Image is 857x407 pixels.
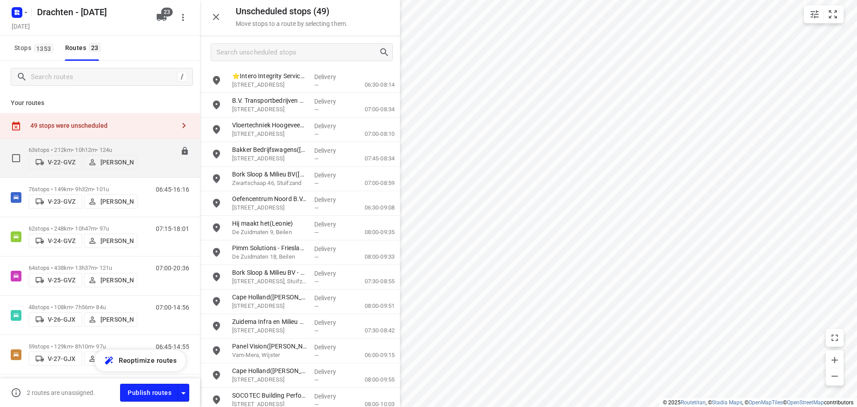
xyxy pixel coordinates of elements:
p: Delivery [314,195,347,204]
button: V-25-GVZ [29,273,82,287]
span: 23 [89,43,101,52]
button: [PERSON_NAME] [84,273,137,287]
p: Delivery [314,269,347,278]
p: 07:15-18:01 [156,225,189,232]
button: V-22-GVZ [29,155,82,169]
a: OpenStreetMap [787,399,824,406]
p: Bork Sloop & Milieu BV - Drijberseweg(Sarah van Heugten) [232,268,307,277]
button: [PERSON_NAME] [84,194,137,209]
span: — [314,229,319,236]
button: [PERSON_NAME] [84,352,137,366]
p: V-25-GVZ [48,277,75,284]
p: Bork Sloop & Milieu BV([PERSON_NAME]) [232,170,307,179]
p: 07:45-08:34 [350,154,395,163]
p: 08:00-09:35 [350,228,395,237]
p: [PERSON_NAME] [100,277,133,284]
p: Delivery [314,244,347,253]
h5: [DATE] [8,21,33,31]
p: Delivery [314,171,347,180]
p: 2 routes are unassigned. [27,389,95,396]
div: / [177,72,187,82]
p: 07:00-20:36 [156,264,189,272]
p: 07:30-08:55 [350,277,395,286]
span: — [314,180,319,187]
span: — [314,254,319,260]
span: — [314,205,319,211]
p: Smirnoffstraat 14, Hoogeveen [232,326,307,335]
span: — [314,131,319,138]
div: Search [379,47,392,58]
span: — [314,352,319,359]
p: 64 stops • 438km • 13h37m • 121u [29,264,137,271]
button: Map settings [806,5,824,23]
p: 06:00-09:15 [350,351,395,360]
p: Delivery [314,97,347,106]
p: V-23-GVZ [48,198,75,205]
p: [STREET_ADDRESS] [232,375,307,384]
p: 07:00-14:56 [156,304,189,311]
span: — [314,155,319,162]
p: 06:45-14:55 [156,343,189,350]
h5: Rename [33,5,149,19]
button: [PERSON_NAME] [84,155,137,169]
p: Plesmanstraat 26, Hoogeveen [232,80,307,89]
p: Panel Vision(Stefan Liezen) [232,342,307,351]
span: Publish routes [128,387,171,399]
a: OpenMapTiles [749,399,783,406]
button: V-24-GVZ [29,234,82,248]
span: — [314,278,319,285]
p: Delivery [314,343,347,352]
p: Pimm Solutions - FrieslandCampina Domo B.V.(Jasper) [232,243,307,252]
p: 62 stops • 248km • 10h47m • 97u [29,225,137,232]
p: Delivery [314,72,347,81]
p: ⭐Intero Integrity Services - Hoogeveen(Renata Brinkhof) [232,71,307,80]
button: Fit zoom [824,5,842,23]
p: Delivery [314,392,347,401]
span: — [314,82,319,88]
button: Lock route [180,147,189,157]
button: [PERSON_NAME] [84,312,137,327]
span: 1353 [34,44,54,53]
span: Select [7,149,25,167]
p: 06:30-08:14 [350,80,395,89]
p: B.V. Transportbedrijven Sent Waninge(Marjolijn Knegt) [232,96,307,105]
button: Reoptimize routes [95,350,186,371]
a: Routetitan [681,399,706,406]
button: Publish routes [120,384,178,401]
button: V-27-GJX [29,352,82,366]
p: Delivery [314,146,347,155]
li: © 2025 , © , © © contributors [663,399,853,406]
p: 59 stops • 129km • 8h10m • 97u [29,343,137,350]
p: [PERSON_NAME] [100,316,133,323]
p: Move stops to a route by selecting them. [236,20,348,27]
p: 07:00-08:10 [350,130,395,138]
input: Search unscheduled stops [216,46,379,59]
p: Cape Holland(Patty Hobers) [232,366,307,375]
p: Delivery [314,318,347,327]
p: V-24-GVZ [48,237,75,244]
button: 23 [153,8,171,26]
p: 08:00-09:33 [350,252,395,261]
p: 63 stops • 212km • 10h12m • 124u [29,147,137,153]
span: 23 [161,8,173,17]
button: V-26-GJX [29,312,82,327]
p: Bakker Bedrijfswagens(Jurrien Kluiter) [232,145,307,154]
p: 06:45-16:16 [156,186,189,193]
p: 07:30-08:42 [350,326,395,335]
p: Delivery [314,122,347,130]
p: Delivery [314,294,347,302]
span: — [314,327,319,334]
p: Vam-Mera, Wijster [232,351,307,360]
p: V-27-GJX [48,355,75,362]
p: Delivery [314,367,347,376]
span: — [314,106,319,113]
p: V-26-GJX [48,316,75,323]
p: [PERSON_NAME] [100,198,133,205]
span: — [314,377,319,383]
p: [STREET_ADDRESS] [232,203,307,212]
p: Hij maakt het(Leonie) [232,219,307,228]
p: [PERSON_NAME] [100,159,133,166]
p: 07:00-08:34 [350,105,395,114]
input: Search routes [31,70,177,84]
p: 76 stops • 149km • 9h32m • 101u [29,186,137,193]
